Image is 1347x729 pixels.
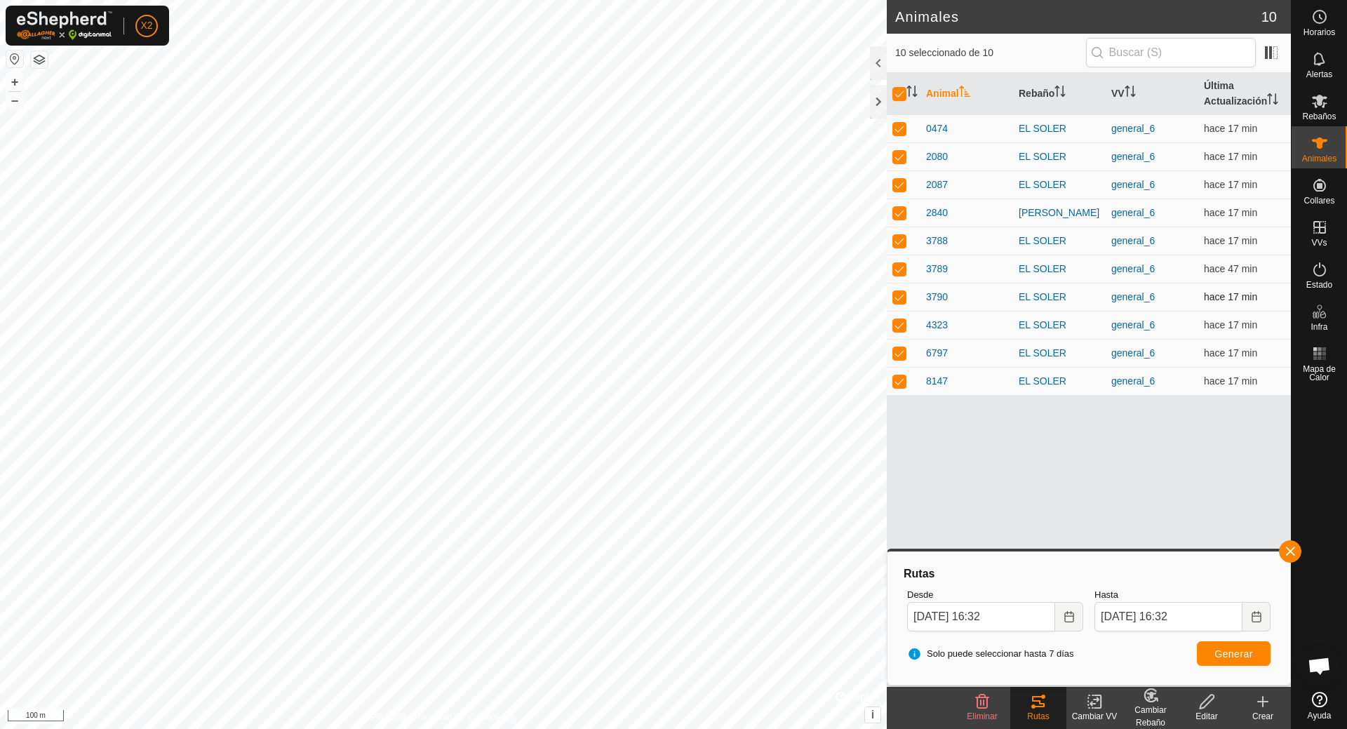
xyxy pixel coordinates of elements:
p-sorticon: Activar para ordenar [1054,88,1066,99]
a: Contáctenos [469,711,516,723]
span: 2840 [926,206,948,220]
span: 2 sept 2025, 16:17 [1204,179,1257,190]
a: general_6 [1111,179,1155,190]
a: Ayuda [1292,686,1347,725]
span: 2 sept 2025, 16:17 [1204,375,1257,387]
span: Solo puede seleccionar hasta 7 días [907,647,1074,661]
span: 10 [1261,6,1277,27]
div: Editar [1179,710,1235,723]
span: VVs [1311,239,1327,247]
span: 8147 [926,374,948,389]
span: 2 sept 2025, 16:17 [1204,235,1257,246]
span: X2 [140,18,152,33]
a: general_6 [1111,263,1155,274]
span: 2 sept 2025, 16:17 [1204,347,1257,359]
span: Mapa de Calor [1295,365,1343,382]
span: Animales [1302,154,1336,163]
span: Horarios [1304,28,1335,36]
div: EL SOLER [1019,374,1100,389]
div: Crear [1235,710,1291,723]
input: Buscar (S) [1086,38,1256,67]
button: i [865,707,880,723]
span: Collares [1304,196,1334,205]
span: 2 sept 2025, 16:17 [1204,151,1257,162]
a: general_6 [1111,347,1155,359]
span: 6797 [926,346,948,361]
div: [PERSON_NAME] [1019,206,1100,220]
button: Restablecer Mapa [6,51,23,67]
span: 2 sept 2025, 15:47 [1204,263,1257,274]
button: – [6,92,23,109]
div: Rutas [1010,710,1066,723]
a: general_6 [1111,235,1155,246]
h2: Animales [895,8,1261,25]
th: VV [1106,73,1198,115]
label: Hasta [1094,588,1271,602]
span: Eliminar [967,711,997,721]
div: Cambiar VV [1066,710,1122,723]
a: general_6 [1111,123,1155,134]
span: Generar [1214,648,1253,660]
div: Rutas [902,566,1276,582]
span: 2 sept 2025, 16:17 [1204,123,1257,134]
span: 2 sept 2025, 16:17 [1204,291,1257,302]
div: Cambiar Rebaño [1122,704,1179,729]
button: Generar [1197,641,1271,666]
div: EL SOLER [1019,234,1100,248]
th: Animal [920,73,1013,115]
span: Ayuda [1308,711,1332,720]
div: EL SOLER [1019,318,1100,333]
div: EL SOLER [1019,290,1100,305]
div: EL SOLER [1019,149,1100,164]
div: EL SOLER [1019,346,1100,361]
a: general_6 [1111,207,1155,218]
button: Choose Date [1055,602,1083,631]
a: general_6 [1111,319,1155,330]
div: EL SOLER [1019,262,1100,276]
span: Rebaños [1302,112,1336,121]
p-sorticon: Activar para ordenar [906,88,918,99]
img: Logo Gallagher [17,11,112,40]
span: 0474 [926,121,948,136]
a: general_6 [1111,375,1155,387]
a: general_6 [1111,151,1155,162]
span: 3789 [926,262,948,276]
a: Chat abierto [1299,645,1341,687]
span: Estado [1306,281,1332,289]
span: 3790 [926,290,948,305]
span: 2 sept 2025, 16:17 [1204,319,1257,330]
span: 2 sept 2025, 16:17 [1204,207,1257,218]
button: + [6,74,23,91]
th: Rebaño [1013,73,1106,115]
button: Capas del Mapa [31,51,48,68]
button: Choose Date [1242,602,1271,631]
span: i [871,709,874,721]
span: 10 seleccionado de 10 [895,46,1086,60]
span: 2080 [926,149,948,164]
span: 3788 [926,234,948,248]
label: Desde [907,588,1083,602]
p-sorticon: Activar para ordenar [1125,88,1136,99]
th: Última Actualización [1198,73,1291,115]
a: Política de Privacidad [371,711,452,723]
span: Infra [1311,323,1327,331]
span: 4323 [926,318,948,333]
a: general_6 [1111,291,1155,302]
p-sorticon: Activar para ordenar [1267,95,1278,107]
p-sorticon: Activar para ordenar [959,88,970,99]
span: 2087 [926,178,948,192]
div: EL SOLER [1019,178,1100,192]
div: EL SOLER [1019,121,1100,136]
span: Alertas [1306,70,1332,79]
